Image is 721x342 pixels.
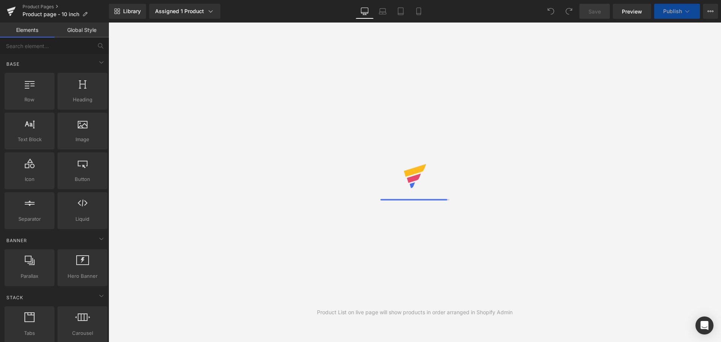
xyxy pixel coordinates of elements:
a: Preview [613,4,651,19]
button: Publish [654,4,700,19]
div: Open Intercom Messenger [695,316,713,334]
span: Row [7,96,52,104]
span: Save [588,8,601,15]
a: Laptop [374,4,392,19]
span: Banner [6,237,28,244]
button: Redo [561,4,576,19]
a: Global Style [54,23,109,38]
span: Parallax [7,272,52,280]
span: Publish [663,8,682,14]
a: Desktop [356,4,374,19]
span: Liquid [60,215,105,223]
a: New Library [109,4,146,19]
span: Base [6,60,20,68]
span: Separator [7,215,52,223]
a: Mobile [410,4,428,19]
span: Library [123,8,141,15]
a: Tablet [392,4,410,19]
span: Tabs [7,329,52,337]
span: Icon [7,175,52,183]
span: Preview [622,8,642,15]
span: Carousel [60,329,105,337]
span: Text Block [7,136,52,143]
span: Image [60,136,105,143]
a: Product Pages [23,4,109,10]
button: Undo [543,4,558,19]
span: Hero Banner [60,272,105,280]
span: Heading [60,96,105,104]
div: Product List on live page will show products in order arranged in Shopify Admin [317,308,513,316]
div: Assigned 1 Product [155,8,214,15]
span: Button [60,175,105,183]
span: Product page - 10 inch [23,11,79,17]
button: More [703,4,718,19]
span: Stack [6,294,24,301]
